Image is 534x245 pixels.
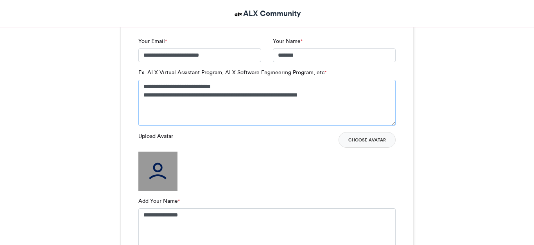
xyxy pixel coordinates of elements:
[138,197,180,205] label: Add Your Name
[273,37,303,45] label: Your Name
[138,68,326,77] label: Ex. ALX Virtual Assistant Program, ALX Software Engineering Program, etc
[233,9,243,19] img: ALX Community
[138,152,177,191] img: user_filled.png
[138,37,167,45] label: Your Email
[233,8,301,19] a: ALX Community
[339,132,396,148] button: Choose Avatar
[138,132,173,140] label: Upload Avatar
